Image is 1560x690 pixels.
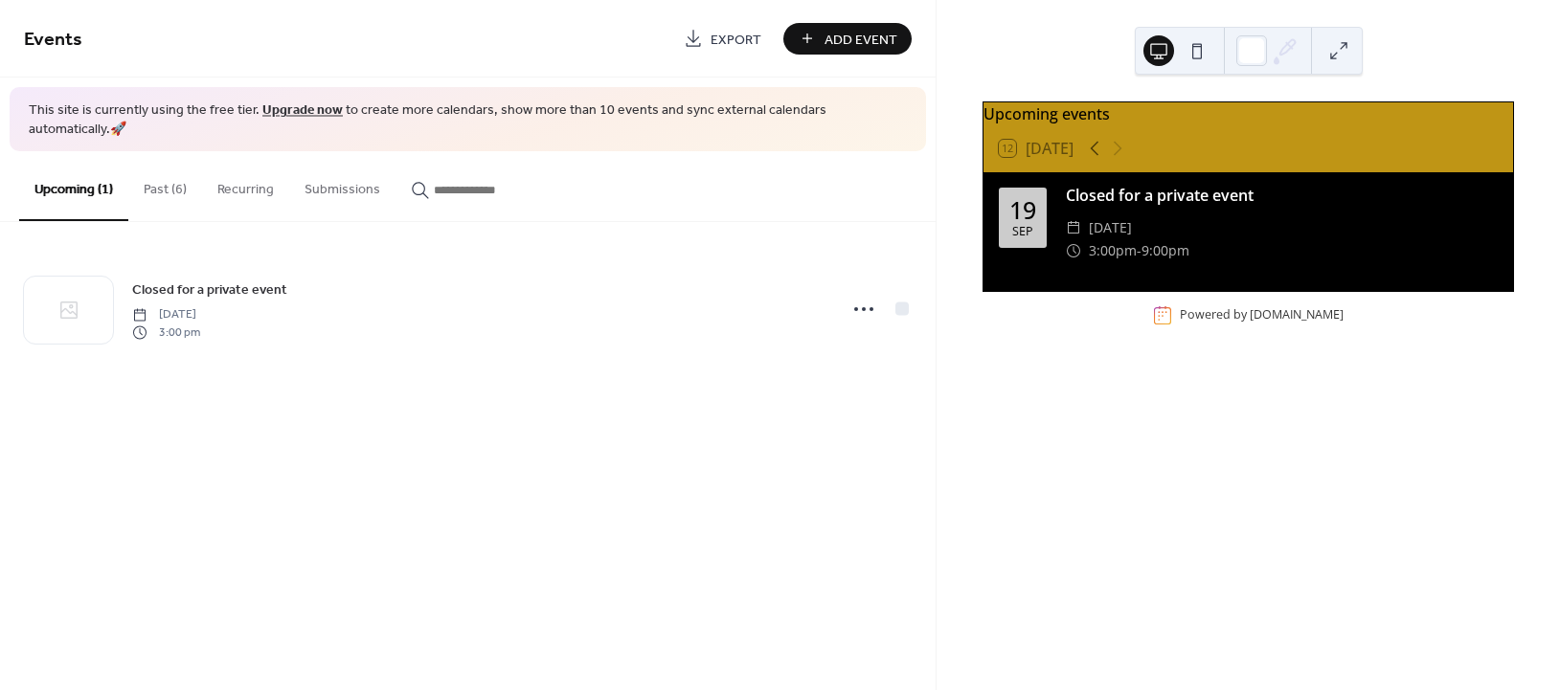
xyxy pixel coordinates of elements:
[669,23,776,55] a: Export
[1066,216,1081,239] div: ​
[711,30,761,50] span: Export
[202,151,289,219] button: Recurring
[29,101,907,139] span: This site is currently using the free tier. to create more calendars, show more than 10 events an...
[983,102,1513,125] div: Upcoming events
[19,151,128,221] button: Upcoming (1)
[1012,226,1033,238] div: Sep
[1180,307,1344,323] div: Powered by
[262,98,343,123] a: Upgrade now
[132,323,200,341] span: 3:00 pm
[1250,307,1344,323] a: [DOMAIN_NAME]
[289,151,396,219] button: Submissions
[825,30,897,50] span: Add Event
[1066,184,1498,207] div: Closed for a private event
[1089,216,1132,239] span: [DATE]
[132,280,287,300] span: Closed for a private event
[24,21,82,58] span: Events
[1137,239,1142,262] span: -
[128,151,202,219] button: Past (6)
[1066,239,1081,262] div: ​
[132,306,200,323] span: [DATE]
[132,278,287,300] a: Closed for a private event
[1009,198,1036,222] div: 19
[1142,239,1189,262] span: 9:00pm
[783,23,912,55] button: Add Event
[1089,239,1137,262] span: 3:00pm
